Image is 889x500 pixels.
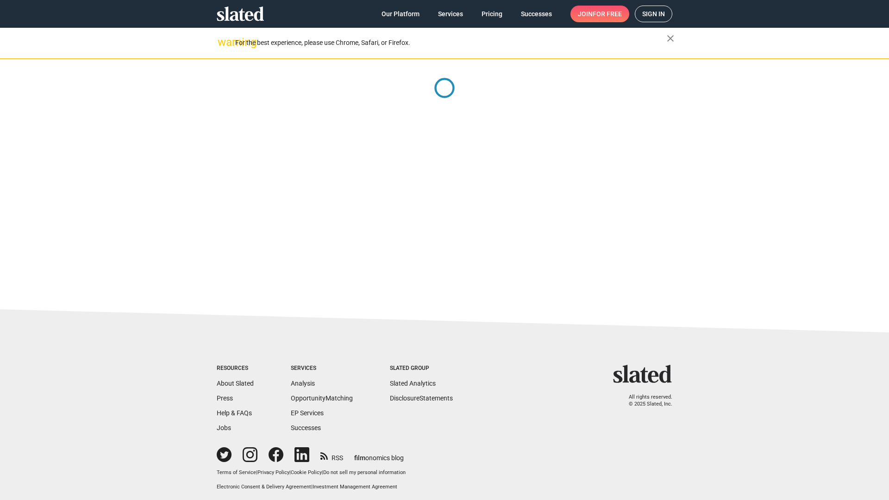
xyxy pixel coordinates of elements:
[217,380,254,387] a: About Slated
[257,469,289,475] a: Privacy Policy
[320,448,343,462] a: RSS
[218,37,229,48] mat-icon: warning
[474,6,510,22] a: Pricing
[322,469,323,475] span: |
[217,409,252,417] a: Help & FAQs
[635,6,672,22] a: Sign in
[217,424,231,431] a: Jobs
[382,6,419,22] span: Our Platform
[291,380,315,387] a: Analysis
[256,469,257,475] span: |
[291,394,353,402] a: OpportunityMatching
[578,6,622,22] span: Join
[521,6,552,22] span: Successes
[431,6,470,22] a: Services
[513,6,559,22] a: Successes
[291,365,353,372] div: Services
[311,484,313,490] span: |
[289,469,291,475] span: |
[291,409,324,417] a: EP Services
[217,484,311,490] a: Electronic Consent & Delivery Agreement
[291,469,322,475] a: Cookie Policy
[374,6,427,22] a: Our Platform
[390,380,436,387] a: Slated Analytics
[235,37,667,49] div: For the best experience, please use Chrome, Safari, or Firefox.
[217,469,256,475] a: Terms of Service
[354,446,404,462] a: filmonomics blog
[665,33,676,44] mat-icon: close
[593,6,622,22] span: for free
[313,484,397,490] a: Investment Management Agreement
[323,469,406,476] button: Do not sell my personal information
[354,454,365,462] span: film
[217,394,233,402] a: Press
[438,6,463,22] span: Services
[291,424,321,431] a: Successes
[570,6,629,22] a: Joinfor free
[217,365,254,372] div: Resources
[390,365,453,372] div: Slated Group
[482,6,502,22] span: Pricing
[619,394,672,407] p: All rights reserved. © 2025 Slated, Inc.
[390,394,453,402] a: DisclosureStatements
[642,6,665,22] span: Sign in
